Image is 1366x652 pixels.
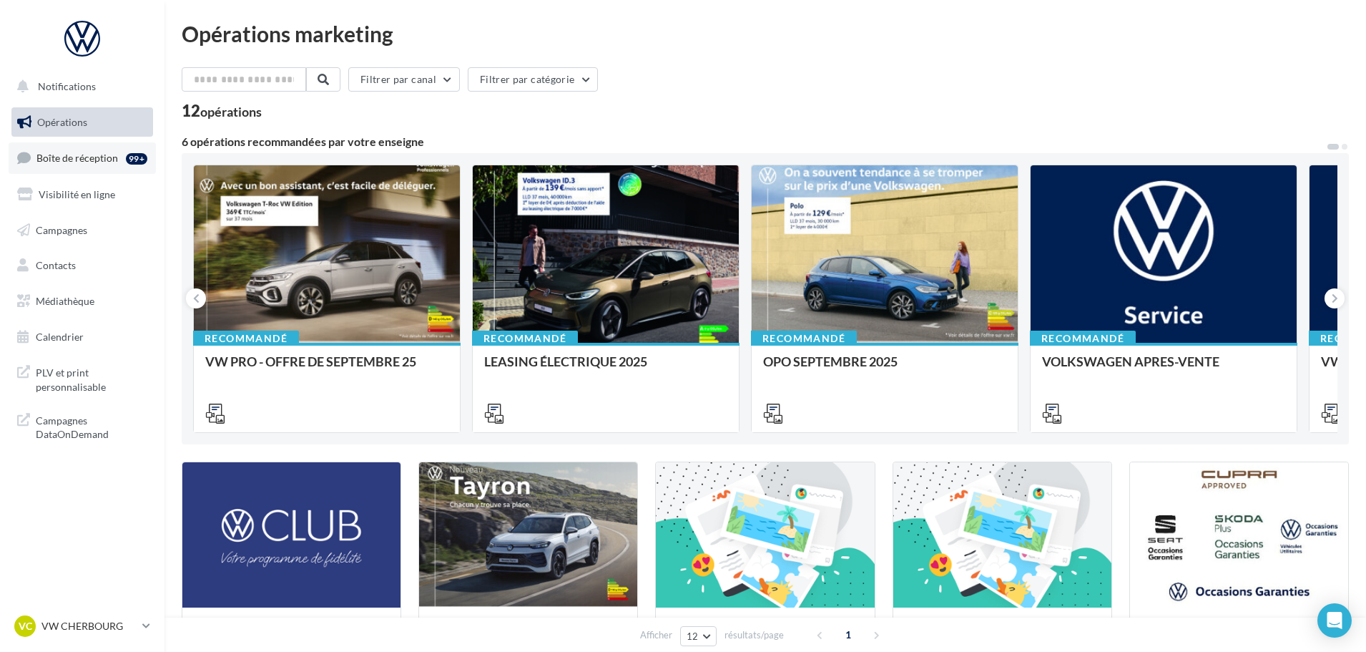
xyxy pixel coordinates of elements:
button: 12 [680,626,717,646]
a: Calendrier [9,322,156,352]
button: Notifications [9,72,150,102]
a: Opérations [9,107,156,137]
span: Campagnes [36,223,87,235]
span: Notifications [38,80,96,92]
div: Recommandé [1030,331,1136,346]
a: Campagnes DataOnDemand [9,405,156,447]
a: PLV et print personnalisable [9,357,156,399]
div: Recommandé [472,331,578,346]
span: 12 [687,631,699,642]
div: 99+ [126,153,147,165]
a: Médiathèque [9,286,156,316]
span: Calendrier [36,331,84,343]
div: LEASING ÉLECTRIQUE 2025 [484,354,727,383]
div: 12 [182,103,262,119]
div: VOLKSWAGEN APRES-VENTE [1042,354,1285,383]
a: Boîte de réception99+ [9,142,156,173]
span: VC [19,619,32,633]
a: Contacts [9,250,156,281]
div: Opérations marketing [182,23,1349,44]
span: Campagnes DataOnDemand [36,411,147,442]
div: Open Intercom Messenger [1317,603,1352,638]
span: 1 [837,623,860,646]
a: VC VW CHERBOURG [11,613,153,640]
span: Boîte de réception [36,152,118,164]
span: Opérations [37,116,87,128]
span: Visibilité en ligne [39,188,115,200]
button: Filtrer par canal [348,67,460,92]
div: VW PRO - OFFRE DE SEPTEMBRE 25 [205,354,448,383]
span: PLV et print personnalisable [36,363,147,394]
p: VW CHERBOURG [41,619,137,633]
div: opérations [200,105,262,118]
a: Campagnes [9,215,156,245]
div: Recommandé [751,331,857,346]
span: résultats/page [724,628,784,642]
div: Recommandé [193,331,299,346]
div: OPO SEPTEMBRE 2025 [763,354,1006,383]
div: 6 opérations recommandées par votre enseigne [182,136,1326,147]
button: Filtrer par catégorie [468,67,598,92]
span: Médiathèque [36,295,94,307]
a: Visibilité en ligne [9,180,156,210]
span: Afficher [640,628,672,642]
span: Contacts [36,259,76,271]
